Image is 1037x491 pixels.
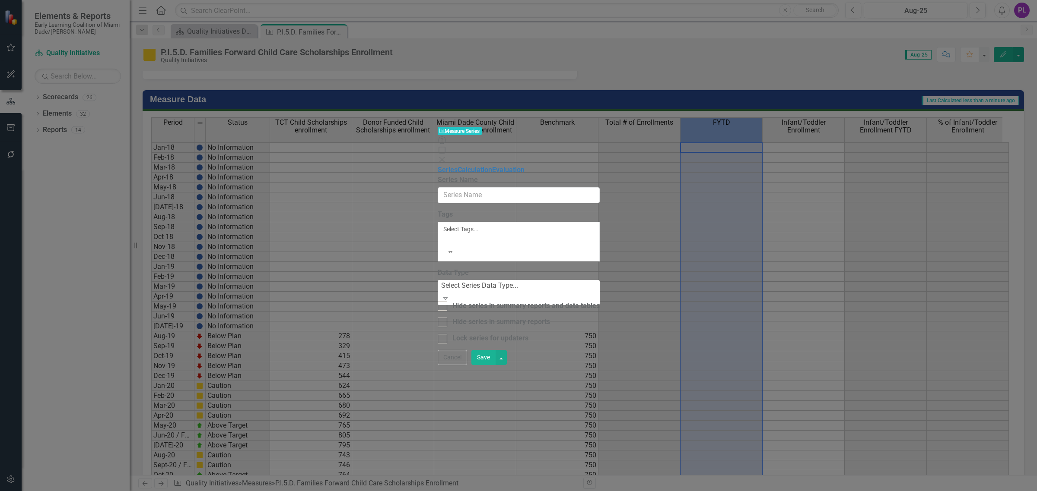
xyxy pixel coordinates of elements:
[438,350,467,365] button: Cancel
[471,350,496,365] button: Save
[438,187,600,203] input: Series Name
[492,166,525,174] a: Evaluation
[438,127,482,135] span: Measure Series
[452,334,528,343] div: Lock series for updaters
[441,281,518,291] div: Select Series Data Type...
[438,268,600,278] label: Data Type
[452,317,550,327] div: Hide series in summary reports
[438,166,458,174] a: Series
[443,225,594,233] div: Select Tags...
[458,166,492,174] a: Calculation
[438,175,600,185] label: Series Name
[452,301,600,311] div: Hide series in summary reports and data tables
[438,210,600,220] label: Tags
